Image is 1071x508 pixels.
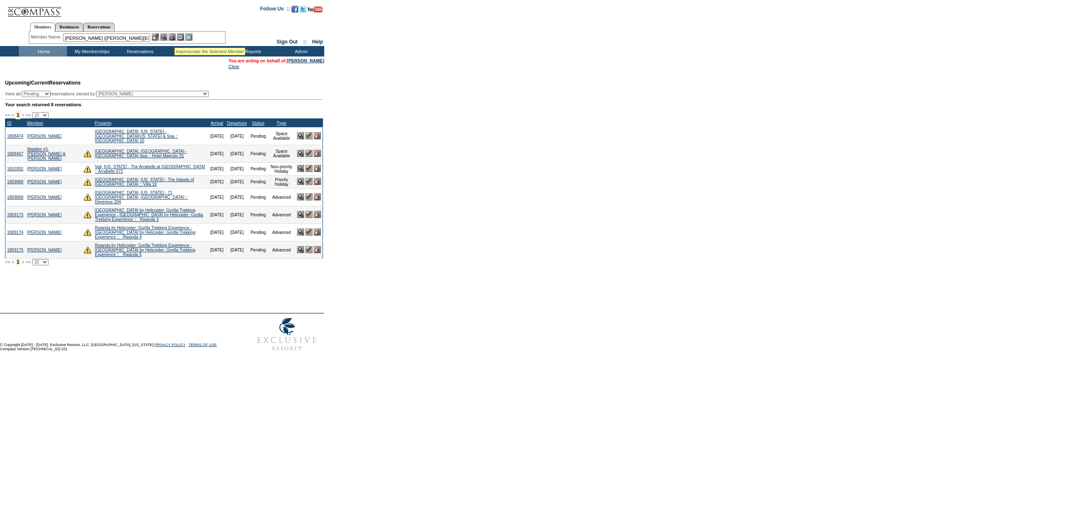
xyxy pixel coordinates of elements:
span: < [11,259,14,264]
td: [DATE] [208,223,225,241]
img: Become our fan on Facebook [292,6,298,13]
a: Subscribe to our YouTube Channel [307,8,323,13]
img: Reservations [177,33,184,41]
td: Follow Us :: [260,5,290,15]
td: [DATE] [225,206,249,223]
div: Impersonate the Selected Member [176,49,244,54]
img: View Reservation [297,246,304,253]
img: There are insufficient days and/or tokens to cover this reservation [84,228,91,236]
td: [DATE] [225,162,249,175]
td: Pending [249,145,268,162]
td: [DATE] [225,188,249,206]
img: Subscribe to our YouTube Channel [307,6,323,13]
a: Clear [228,64,239,69]
td: Home [19,46,67,56]
a: [PERSON_NAME] [27,195,61,200]
a: 1808407 [7,151,23,156]
td: [DATE] [208,206,225,223]
td: Advanced [268,188,295,206]
img: Confirm Reservation [305,246,313,253]
td: Reports [228,46,276,56]
img: View Reservation [297,193,304,200]
td: Pending [249,188,268,206]
img: Cancel Reservation [314,150,321,157]
a: Status [252,121,264,126]
a: Residences [55,23,83,31]
td: Vacation Collection [163,46,228,56]
a: Help [312,39,323,45]
a: Madden #1, [PERSON_NAME] & [PERSON_NAME] [27,147,66,161]
img: Confirm Reservation [305,132,313,139]
td: Space Available [268,145,295,162]
span: >> [26,113,31,118]
img: Impersonate [169,33,176,41]
a: Rwanda by Helicopter: Gorilla Trekking Experience - [GEOGRAPHIC_DATA] by Helicopter: Gorilla Trek... [95,226,195,239]
img: View Reservation [297,165,304,172]
td: [DATE] [208,145,225,162]
a: TERMS OF USE [189,343,217,347]
img: Cancel Reservation [314,246,321,253]
span: > [22,113,24,118]
a: 1809968 [7,180,23,184]
a: 1809174 [7,230,23,235]
a: Sign Out [277,39,297,45]
img: There are insufficient days and/or tokens to cover this reservation [84,246,91,254]
a: [GEOGRAPHIC_DATA], [GEOGRAPHIC_DATA] - [GEOGRAPHIC_DATA]-Spa :: Hotel Majestic 01 [95,149,187,158]
a: [PERSON_NAME] [27,167,61,171]
a: [PERSON_NAME] [27,230,61,235]
span: Reservations [5,80,81,86]
td: Reservations [115,46,163,56]
td: [DATE] [225,145,249,162]
img: Confirm Reservation [305,228,313,236]
img: b_edit.gif [152,33,159,41]
td: [DATE] [225,241,249,259]
td: Space Available [268,127,295,145]
img: View [160,33,167,41]
span: Upcoming/Current [5,80,49,86]
a: Member [27,121,43,126]
img: Confirm Reservation [305,165,313,172]
td: Pending [249,175,268,188]
a: 1809069 [7,195,23,200]
td: [DATE] [208,162,225,175]
img: b_calculator.gif [185,33,192,41]
img: There are insufficient days and/or tokens to cover this reservation [84,165,91,173]
a: [PERSON_NAME] [27,248,61,252]
img: Confirm Reservation [305,150,313,157]
span: 1 [15,111,21,119]
img: Confirm Reservation [305,178,313,185]
span: << [5,113,10,118]
img: Follow us on Twitter [300,6,306,13]
td: Pending [249,127,268,145]
td: [DATE] [208,175,225,188]
img: View Reservation [297,150,304,157]
a: [PERSON_NAME] [27,180,61,184]
span: >> [26,259,31,264]
span: You are acting on behalf of: [228,58,324,63]
span: << [5,259,10,264]
span: > [22,259,24,264]
td: [DATE] [208,241,225,259]
div: View all: reservations owned by: [5,91,213,97]
a: Rwanda by Helicopter: Gorilla Trekking Experience - [GEOGRAPHIC_DATA] by Helicopter: Gorilla Trek... [95,243,195,257]
a: 1808474 [7,134,23,139]
a: Become our fan on Facebook [292,8,298,13]
td: Pending [249,162,268,175]
td: Non-priority Holiday [268,162,295,175]
a: [GEOGRAPHIC_DATA], [US_STATE] - 71 [GEOGRAPHIC_DATA], [GEOGRAPHIC_DATA] :: Devereux 204 [95,190,188,204]
a: [PERSON_NAME] [27,134,61,139]
img: Cancel Reservation [314,132,321,139]
td: Admin [276,46,324,56]
a: Members [30,23,56,32]
img: Cancel Reservation [314,228,321,236]
a: [GEOGRAPHIC_DATA], [US_STATE] - The Islands of [GEOGRAPHIC_DATA] :: Villa 19 [95,177,194,187]
img: View Reservation [297,178,304,185]
img: Confirm Reservation [305,193,313,200]
img: Cancel Reservation [314,165,321,172]
td: [DATE] [225,127,249,145]
img: Cancel Reservation [314,211,321,218]
a: 1810352 [7,167,23,171]
a: [GEOGRAPHIC_DATA], [US_STATE] - [GEOGRAPHIC_DATA][US_STATE] & Spa :: [GEOGRAPHIC_DATA] 10 [95,129,178,143]
img: There are insufficient days and/or tokens to cover this reservation [84,193,91,201]
span: :: [303,39,307,45]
